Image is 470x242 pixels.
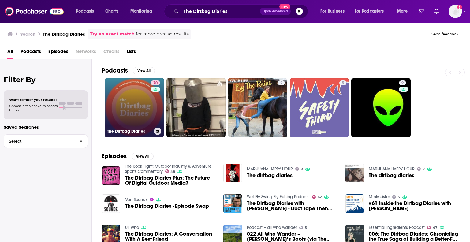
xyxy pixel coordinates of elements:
span: #61 Inside the Dirtbag Diaries with [PERSON_NAME] [369,201,460,211]
img: Podchaser - Follow, Share and Rate Podcasts [5,6,64,17]
a: 2 [278,80,285,85]
a: 70The Dirtbag Diaries [105,78,164,137]
h3: Search [20,31,35,37]
a: Essential Ingredients Podcast [369,225,425,230]
a: 9 [399,80,406,85]
div: Search podcasts, credits, & more... [170,4,314,18]
a: The dirtbag diaries [247,173,293,178]
a: Episodes [48,47,68,59]
a: Lists [127,47,136,59]
button: open menu [126,6,160,16]
a: Show notifications dropdown [432,6,441,17]
span: Credits [103,47,119,59]
a: Uli Who [125,225,139,230]
span: 9 [423,168,425,170]
button: Select [4,134,88,148]
button: open menu [393,6,415,16]
a: MARIJUANA HAPPY HOUR [247,166,293,172]
img: #61 Inside the Dirtbag Diaries with Fitz Cahall [345,194,364,213]
span: 9 [401,80,404,86]
a: Charts [101,6,122,16]
span: 2 [280,80,282,86]
span: 48 [170,170,175,173]
h2: Episodes [102,152,127,160]
svg: Add a profile image [457,5,462,9]
a: EpisodesView All [102,152,154,160]
a: Podcasts [21,47,41,59]
a: MARIJUANA HAPPY HOUR [369,166,415,172]
button: Show profile menu [449,5,462,18]
h3: The Dirtbag Diaries [43,31,85,37]
a: 48 [165,169,175,173]
span: Select [4,139,75,143]
span: 9 [301,168,303,170]
span: Open Advanced [263,10,288,13]
a: 9 [351,78,411,137]
span: 47 [433,226,437,229]
a: 62 [312,195,322,199]
button: Send feedback [430,32,460,37]
a: #61 Inside the Dirtbag Diaries with Fitz Cahall [369,201,460,211]
img: The Dirtbag Diaries Plus: The Future Of Digital Outdoor Media? [102,166,120,185]
input: Search podcasts, credits, & more... [181,6,260,16]
span: Want to filter your results? [9,98,58,102]
a: 5 [290,78,349,137]
img: User Profile [449,5,462,18]
a: 9 [417,167,425,171]
a: 9 [295,167,303,171]
span: Podcasts [76,7,94,16]
a: 022 All Who Wander – Paul’s Boots (via The Dirtbag Diaries) [247,231,338,242]
a: The Dirtbag Diaries with Fitz Cahall - Duct Tape Then Beer, Climbing, Yosemite [223,194,242,213]
span: New [279,4,290,9]
img: The Dirtbag Diaries - Episode Swap [102,194,120,213]
a: The Dirtbag Diaries Plus: The Future Of Digital Outdoor Media? [125,175,216,186]
a: The Dirtbag Diaries with Fitz Cahall - Duct Tape Then Beer, Climbing, Yosemite [247,201,338,211]
span: Networks [76,47,96,59]
span: 70 [153,80,158,86]
a: 5 [339,80,346,85]
a: 70 [151,80,160,85]
span: Logged in as dmessina [449,5,462,18]
img: The dirtbag diaries [345,164,364,182]
button: open menu [316,6,352,16]
span: The Dirtbag Diaries: A Conversation With A Best Friend [125,231,216,242]
span: for more precise results [136,31,189,38]
span: More [397,7,408,16]
a: The Rock Fight: Outdoor Industry & Adventure Sports Commentary [125,164,211,174]
a: 2 [228,78,287,137]
span: 5 [398,196,400,199]
a: Van Sounds [125,197,147,202]
span: 5 [305,226,307,229]
span: Choose a tab above to access filters. [9,104,58,112]
button: Open AdvancedNew [260,8,291,15]
img: The dirtbag diaries [223,164,242,182]
a: MtnMeister [369,194,390,199]
h3: The Dirtbag Diaries [107,129,151,134]
span: 62 [318,196,322,199]
span: 022 All Who Wander – [PERSON_NAME]’s Boots (via The Dirtbag Diaries) [247,231,338,242]
a: 006: The Dirtbag Diaries: Chronicling the True Saga of Building a Better-For-You Snack Brand with... [369,231,460,242]
a: All [7,47,13,59]
a: PodcastsView All [102,67,155,74]
span: The dirtbag diaries [369,173,414,178]
span: Charts [105,7,118,16]
a: The Dirtbag Diaries - Episode Swap [125,203,209,209]
button: open menu [72,6,102,16]
a: Show notifications dropdown [416,6,427,17]
a: 5 [392,195,400,199]
span: For Business [320,7,345,16]
button: open menu [351,6,393,16]
h2: Podcasts [102,67,128,74]
span: Monitoring [130,7,152,16]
